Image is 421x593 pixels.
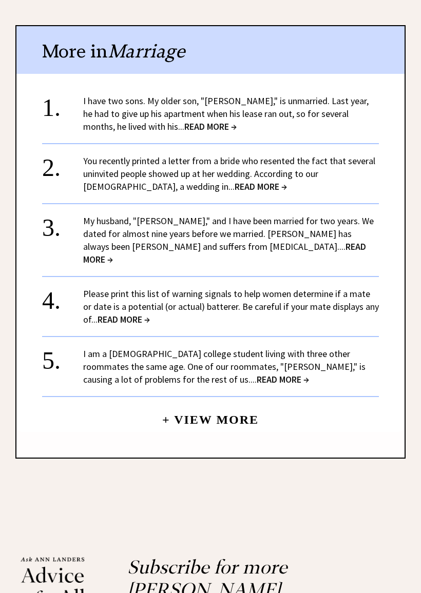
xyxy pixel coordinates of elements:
[83,288,379,325] a: Please print this list of warning signals to help women determine if a mate or date is a potentia...
[16,26,405,74] div: More in
[83,241,366,265] span: READ MORE →
[42,347,83,366] div: 5.
[98,313,150,325] span: READ MORE →
[42,154,83,173] div: 2.
[42,94,83,113] div: 1.
[42,214,83,233] div: 3.
[184,121,237,132] span: READ MORE →
[83,95,369,132] a: I have two sons. My older son, "[PERSON_NAME]," is unmarried. Last year, he had to give up his ap...
[162,404,259,426] a: + View More
[83,155,375,192] a: You recently printed a letter from a bride who resented the fact that several uninvited people sh...
[83,348,366,385] a: I am a [DEMOGRAPHIC_DATA] college student living with three other roommates the same age. One of ...
[108,39,185,63] span: Marriage
[257,373,309,385] span: READ MORE →
[83,215,374,265] a: My husband, "[PERSON_NAME]," and I have been married for two years. We dated for almost nine year...
[42,287,83,306] div: 4.
[235,181,287,192] span: READ MORE →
